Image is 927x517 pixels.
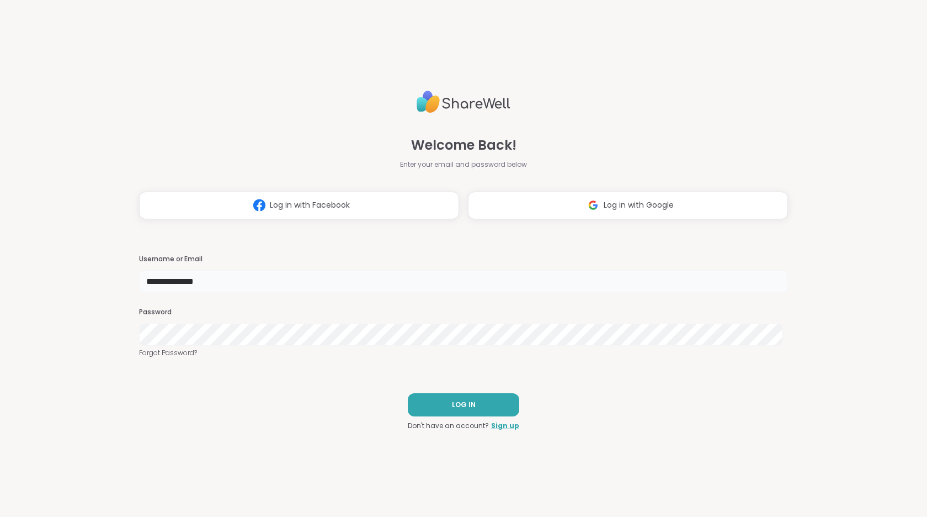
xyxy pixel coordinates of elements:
[139,308,788,317] h3: Password
[491,421,519,431] a: Sign up
[417,86,510,118] img: ShareWell Logo
[139,255,788,264] h3: Username or Email
[249,195,270,215] img: ShareWell Logomark
[604,199,674,211] span: Log in with Google
[408,421,489,431] span: Don't have an account?
[139,192,459,219] button: Log in with Facebook
[270,199,350,211] span: Log in with Facebook
[411,135,516,155] span: Welcome Back!
[468,192,788,219] button: Log in with Google
[400,160,527,170] span: Enter your email and password below
[139,348,788,358] a: Forgot Password?
[583,195,604,215] img: ShareWell Logomark
[452,400,476,410] span: LOG IN
[408,393,519,416] button: LOG IN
